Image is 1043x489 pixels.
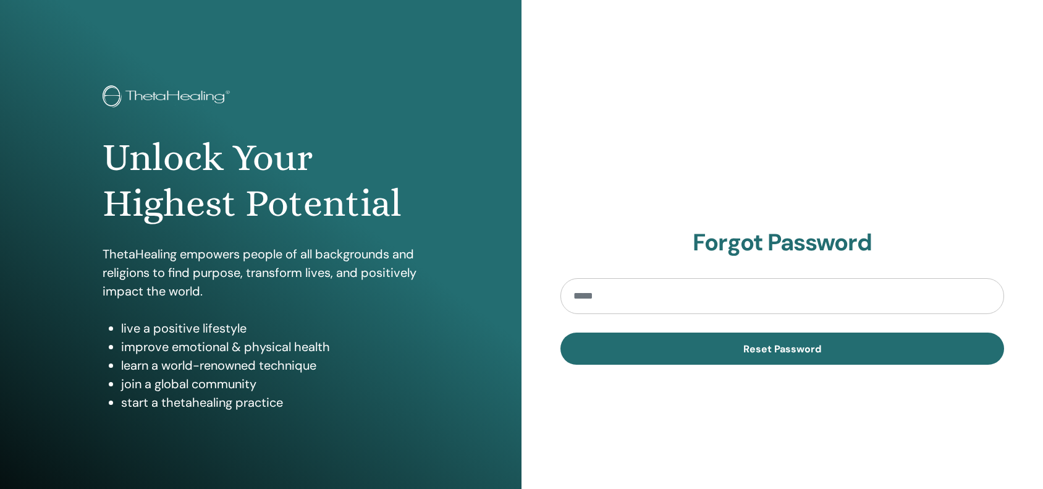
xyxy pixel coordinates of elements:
[121,338,420,356] li: improve emotional & physical health
[121,393,420,412] li: start a thetahealing practice
[103,245,420,300] p: ThetaHealing empowers people of all backgrounds and religions to find purpose, transform lives, a...
[121,375,420,393] li: join a global community
[560,333,1004,365] button: Reset Password
[103,135,420,227] h1: Unlock Your Highest Potential
[560,229,1004,257] h2: Forgot Password
[743,342,821,355] span: Reset Password
[121,319,420,338] li: live a positive lifestyle
[121,356,420,375] li: learn a world-renowned technique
